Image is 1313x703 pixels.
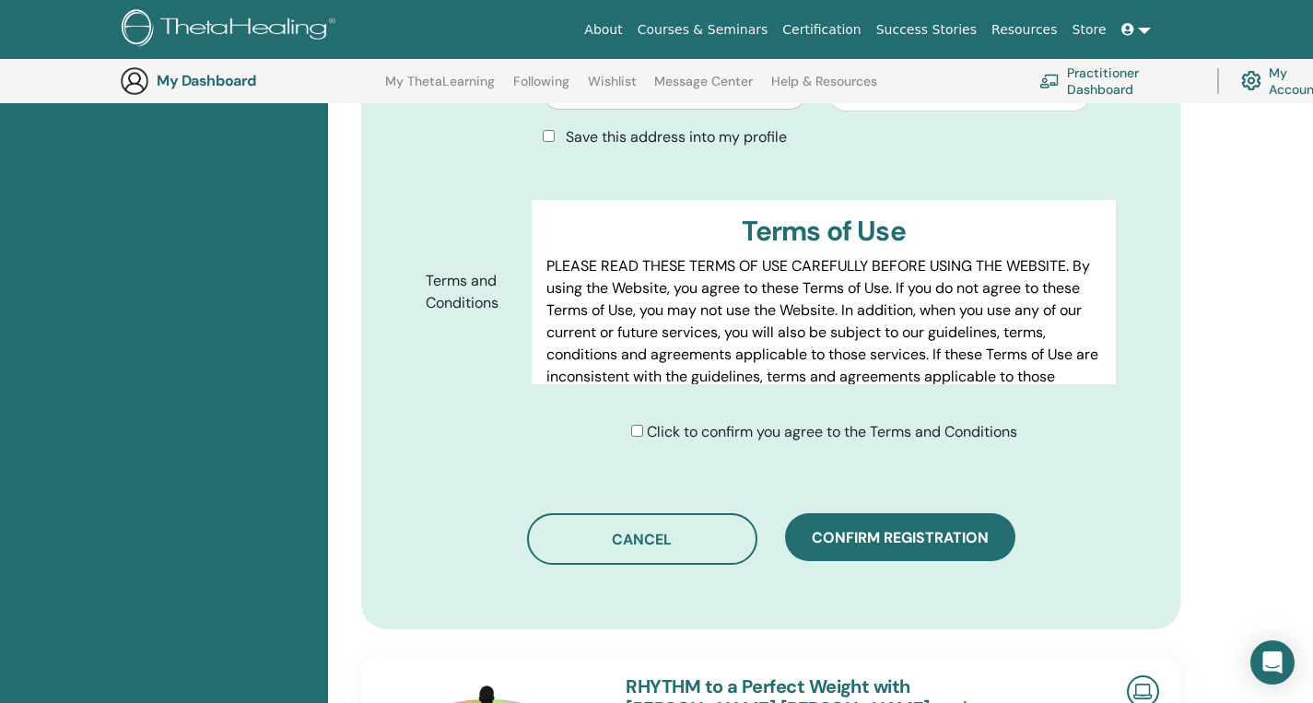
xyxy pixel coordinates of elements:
a: About [577,13,629,47]
a: Help & Resources [771,74,877,103]
p: PLEASE READ THESE TERMS OF USE CAREFULLY BEFORE USING THE WEBSITE. By using the Website, you agre... [546,255,1101,410]
a: Resources [984,13,1065,47]
span: Click to confirm you agree to the Terms and Conditions [647,422,1017,441]
a: Store [1065,13,1114,47]
a: Following [513,74,569,103]
img: cog.svg [1241,66,1261,95]
a: Wishlist [588,74,637,103]
h3: My Dashboard [157,72,341,89]
h3: Terms of Use [546,215,1101,248]
span: Cancel [612,530,672,549]
button: Confirm registration [785,513,1015,561]
img: generic-user-icon.jpg [120,66,149,96]
img: logo.png [122,9,342,51]
img: chalkboard-teacher.svg [1039,74,1060,88]
a: Certification [775,13,868,47]
a: Success Stories [869,13,984,47]
a: Courses & Seminars [630,13,776,47]
span: Confirm registration [812,528,989,547]
a: Message Center [654,74,753,103]
span: Save this address into my profile [566,127,787,146]
a: My ThetaLearning [385,74,495,103]
label: Terms and Conditions [412,264,532,321]
a: Practitioner Dashboard [1039,61,1195,101]
button: Cancel [527,513,757,565]
div: Open Intercom Messenger [1250,640,1295,685]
